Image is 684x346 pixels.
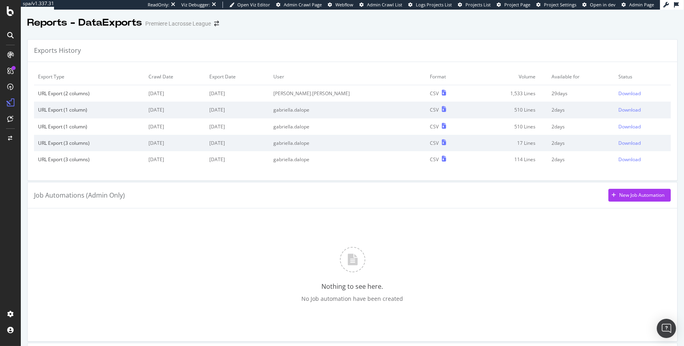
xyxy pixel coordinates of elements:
[144,102,205,118] td: [DATE]
[38,90,140,97] div: URL Export (2 columns)
[618,106,641,113] div: Download
[38,140,140,146] div: URL Export (3 columns)
[269,102,426,118] td: gabriella.dalope
[145,20,211,28] div: Premiere Lacrosse League
[205,68,269,85] td: Export Date
[144,118,205,135] td: [DATE]
[618,156,641,163] div: Download
[144,85,205,102] td: [DATE]
[38,156,140,163] div: URL Export (3 columns)
[618,140,667,146] a: Download
[269,85,426,102] td: [PERSON_NAME].[PERSON_NAME]
[38,123,140,130] div: URL Export (1 column)
[618,123,641,130] div: Download
[497,2,530,8] a: Project Page
[214,21,219,26] div: arrow-right-arrow-left
[269,151,426,168] td: gabriella.dalope
[269,68,426,85] td: User
[269,118,426,135] td: gabriella.dalope
[471,68,548,85] td: Volume
[471,135,548,151] td: 17 Lines
[471,118,548,135] td: 510 Lines
[430,140,439,146] div: CSV
[629,2,654,8] span: Admin Page
[426,68,471,85] td: Format
[181,2,210,8] div: Viz Debugger:
[458,2,491,8] a: Projects List
[618,90,641,97] div: Download
[536,2,576,8] a: Project Settings
[335,2,353,8] span: Webflow
[618,106,667,113] a: Download
[205,135,269,151] td: [DATE]
[590,2,616,8] span: Open in dev
[205,118,269,135] td: [DATE]
[548,118,614,135] td: 2 days
[237,2,270,8] span: Open Viz Editor
[657,319,676,338] div: Open Intercom Messenger
[284,2,322,8] span: Admin Crawl Page
[430,106,439,113] div: CSV
[340,247,365,272] img: J3t+pQLvoHxnFBO3SZG38AAAAASUVORK5CYII=
[229,2,270,8] a: Open Viz Editor
[548,135,614,151] td: 2 days
[269,135,426,151] td: gabriella.dalope
[430,156,439,163] div: CSV
[144,68,205,85] td: Crawl Date
[619,192,664,198] div: New Job Automation
[548,151,614,168] td: 2 days
[416,2,452,8] span: Logs Projects List
[548,85,614,102] td: 29 days
[34,46,81,55] div: Exports History
[548,68,614,85] td: Available for
[618,123,667,130] a: Download
[205,151,269,168] td: [DATE]
[34,68,144,85] td: Export Type
[618,156,667,163] a: Download
[582,2,616,8] a: Open in dev
[27,16,142,30] div: Reports - DataExports
[302,295,403,303] div: No Job automation have been created
[544,2,576,8] span: Project Settings
[144,135,205,151] td: [DATE]
[328,2,353,8] a: Webflow
[148,2,169,8] div: ReadOnly:
[205,102,269,118] td: [DATE]
[205,85,269,102] td: [DATE]
[608,189,671,202] button: New Job Automation
[471,102,548,118] td: 510 Lines
[322,282,383,291] div: Nothing to see here.
[504,2,530,8] span: Project Page
[367,2,402,8] span: Admin Crawl List
[614,68,671,85] td: Status
[430,123,439,130] div: CSV
[622,2,654,8] a: Admin Page
[408,2,452,8] a: Logs Projects List
[471,85,548,102] td: 1,533 Lines
[430,90,439,97] div: CSV
[618,140,641,146] div: Download
[276,2,322,8] a: Admin Crawl Page
[34,191,125,200] div: Job Automations (Admin Only)
[618,90,667,97] a: Download
[144,151,205,168] td: [DATE]
[465,2,491,8] span: Projects List
[359,2,402,8] a: Admin Crawl List
[548,102,614,118] td: 2 days
[471,151,548,168] td: 114 Lines
[38,106,140,113] div: URL Export (1 column)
